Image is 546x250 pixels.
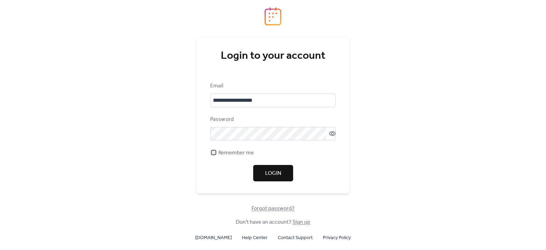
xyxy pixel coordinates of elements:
[292,217,310,227] a: Sign up
[195,233,232,242] a: [DOMAIN_NAME]
[218,149,254,157] span: Remember me
[210,82,334,90] div: Email
[242,233,268,242] a: Help Center
[278,234,313,242] span: Contact Support
[265,169,281,178] span: Login
[210,115,334,124] div: Password
[278,233,313,242] a: Contact Support
[253,165,293,181] button: Login
[195,234,232,242] span: [DOMAIN_NAME]
[210,49,336,63] div: Login to your account
[323,233,351,242] a: Privacy Policy
[236,218,310,226] span: Don't have an account?
[242,234,268,242] span: Help Center
[264,7,282,26] img: logo
[252,207,294,210] a: Forgot password?
[252,205,294,213] span: Forgot password?
[323,234,351,242] span: Privacy Policy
